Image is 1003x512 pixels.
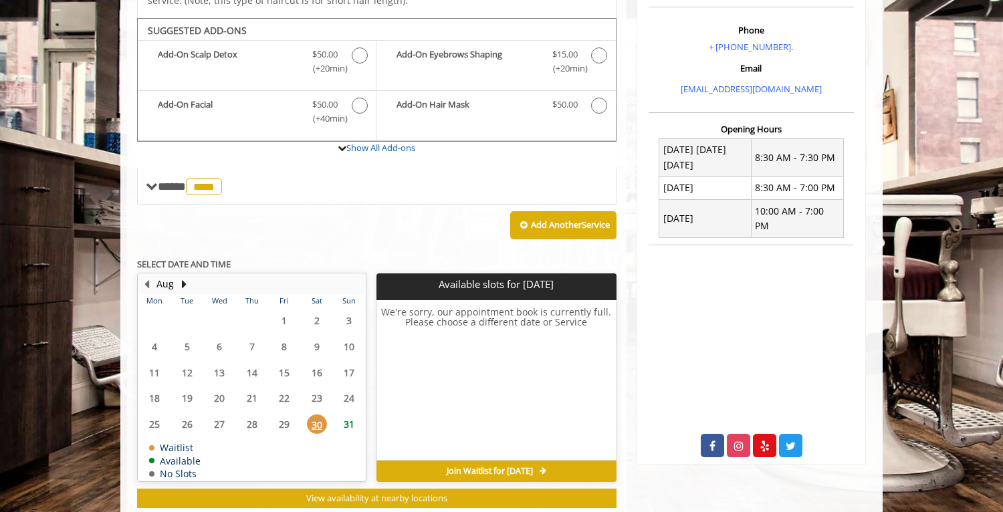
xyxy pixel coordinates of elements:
[382,279,610,290] p: Available slots for [DATE]
[300,294,332,307] th: Sat
[148,24,247,37] b: SUGGESTED ADD-ONS
[659,138,752,176] td: [DATE] [DATE] [DATE]
[306,61,345,76] span: (+20min )
[545,61,584,76] span: (+20min )
[652,25,851,35] h3: Phone
[652,63,851,73] h3: Email
[383,47,608,79] label: Add-On Eyebrows Shaping
[235,294,267,307] th: Thu
[531,219,610,231] b: Add Another Service
[137,258,231,270] b: SELECT DATE AND TIME
[300,411,332,437] td: Select day30
[333,294,366,307] th: Sun
[552,98,578,112] span: $50.00
[137,489,617,508] button: View availability at nearby locations
[751,176,843,199] td: 8:30 AM - 7:00 PM
[709,41,793,53] a: + [PHONE_NUMBER].
[149,456,201,466] td: Available
[138,294,171,307] th: Mon
[447,466,533,477] span: Join Waitlist for [DATE]
[510,211,617,239] button: Add AnotherService
[144,47,369,79] label: Add-On Scalp Detox
[377,307,615,455] h6: We're sorry, our appointment book is currently full. Please choose a different date or Service
[312,47,338,61] span: $50.00
[171,294,203,307] th: Tue
[203,294,235,307] th: Wed
[137,18,617,142] div: The Made Man Haircut And Beard Trim Add-onS
[149,442,201,453] td: Waitlist
[383,98,608,117] label: Add-On Hair Mask
[156,277,174,291] button: Aug
[144,98,369,129] label: Add-On Facial
[158,47,299,76] b: Add-On Scalp Detox
[149,469,201,479] td: No Slots
[312,98,338,112] span: $50.00
[751,138,843,176] td: 8:30 AM - 7:30 PM
[552,47,578,61] span: $15.00
[751,200,843,238] td: 10:00 AM - 7:00 PM
[268,294,300,307] th: Fri
[659,176,752,199] td: [DATE]
[307,414,327,434] span: 30
[649,124,854,134] h3: Opening Hours
[158,98,299,126] b: Add-On Facial
[339,414,359,434] span: 31
[346,142,415,154] a: Show All Add-ons
[179,277,189,291] button: Next Month
[681,83,822,95] a: [EMAIL_ADDRESS][DOMAIN_NAME]
[659,200,752,238] td: [DATE]
[306,112,345,126] span: (+40min )
[141,277,152,291] button: Previous Month
[397,98,538,114] b: Add-On Hair Mask
[333,411,366,437] td: Select day31
[397,47,538,76] b: Add-On Eyebrows Shaping
[306,492,447,504] span: View availability at nearby locations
